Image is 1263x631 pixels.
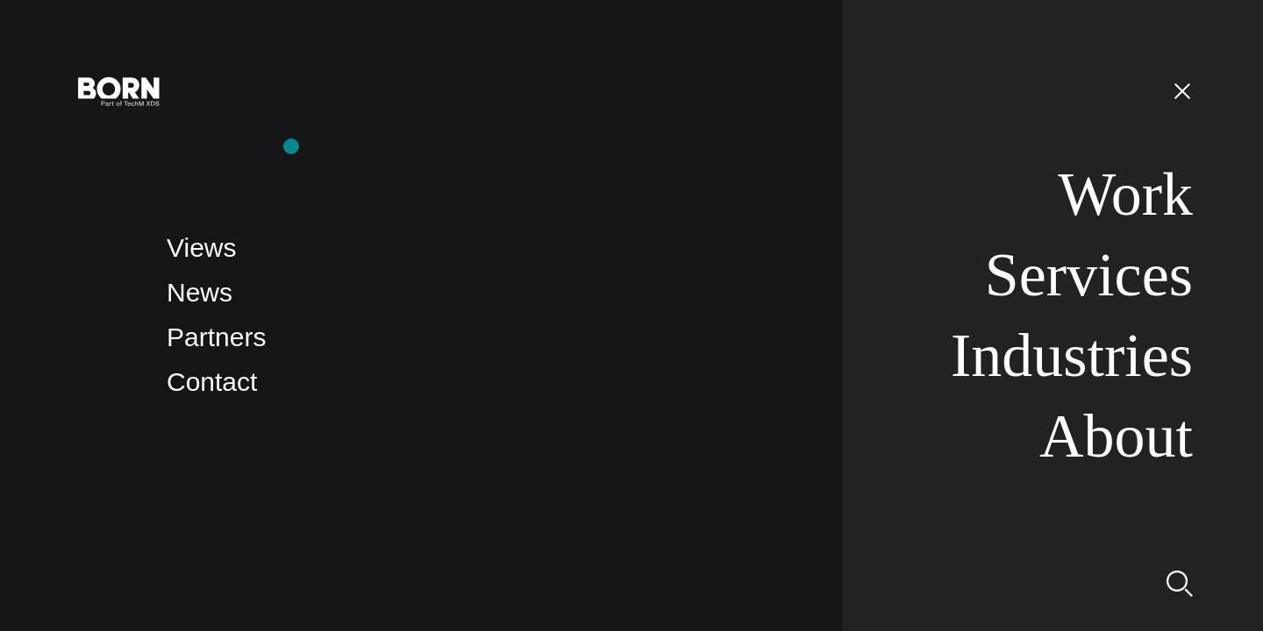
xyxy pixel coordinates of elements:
a: News [167,278,232,307]
a: Services [985,241,1193,308]
img: Search [1167,571,1193,597]
a: Contact [167,367,257,396]
a: Work [1058,160,1193,228]
a: Views [167,233,236,262]
a: Partners [167,323,266,351]
a: About [1039,402,1193,470]
a: Industries [951,322,1193,389]
button: Open [1161,72,1203,109]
